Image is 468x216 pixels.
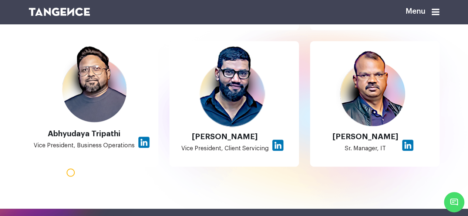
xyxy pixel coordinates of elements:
p: Vice President, Client Servicing [181,141,269,153]
img: linkdin-profile.png [402,140,413,151]
p: Sr. Manager, IT [332,141,398,153]
span: [PERSON_NAME] [332,127,398,141]
img: linkdin-profile.png [138,137,149,148]
img: abhyudhya.png [60,45,127,124]
img: logo SVG [29,8,90,16]
span: Chat Widget [444,192,464,212]
img: linkdin-profile.png [272,140,283,151]
img: anuj.png [194,45,275,127]
span: [PERSON_NAME] [181,127,269,141]
p: Vice President, Business Operations [34,138,135,150]
img: himanshu.png [334,45,415,127]
span: Abhyudaya Tripathi [34,124,135,138]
